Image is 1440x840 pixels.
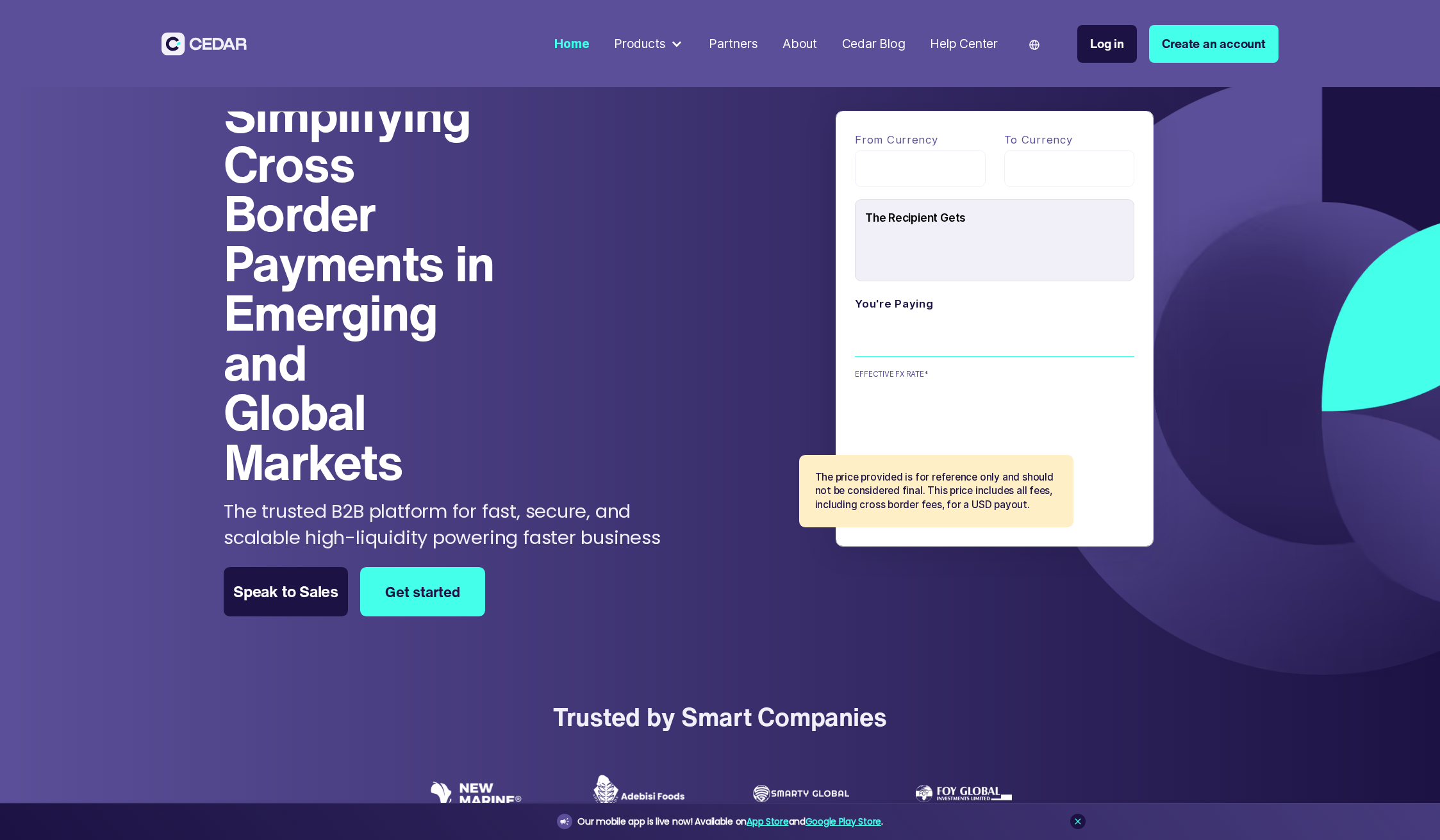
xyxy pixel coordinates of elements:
[855,130,985,149] label: From currency
[1004,130,1134,149] label: To currency
[1077,25,1137,63] a: Log in
[865,204,1134,231] div: The Recipient Gets
[855,294,1134,313] label: You're paying
[747,815,788,828] a: App Store
[924,28,1004,60] a: Help Center
[776,28,823,60] a: About
[224,498,711,577] p: The trusted B2B platform for fast, secure, and scalable high-liquidity powering faster business p...
[224,567,348,616] a: Speak to Sales
[577,814,882,830] div: Our mobile app is live now! Available on and .
[782,35,817,53] div: About
[360,567,484,616] a: Get started
[554,35,589,53] div: Home
[224,89,516,486] h1: Simplifying Cross Border Payments in Emerging and Global Markets
[836,28,911,60] a: Cedar Blog
[1090,35,1124,53] div: Log in
[614,35,665,53] div: Products
[702,28,764,60] a: Partners
[855,369,931,381] div: EFFECTIVE FX RATE*
[815,470,1058,512] p: The price provided is for reference only and should not be considered final. This price includes ...
[842,35,906,53] div: Cedar Blog
[548,28,595,60] a: Home
[806,815,881,828] a: Google Play Store
[855,130,1134,455] form: payField
[559,816,570,827] img: announcement
[709,35,757,53] div: Partners
[608,28,690,59] div: Products
[1149,25,1278,63] a: Create an account
[930,35,998,53] div: Help Center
